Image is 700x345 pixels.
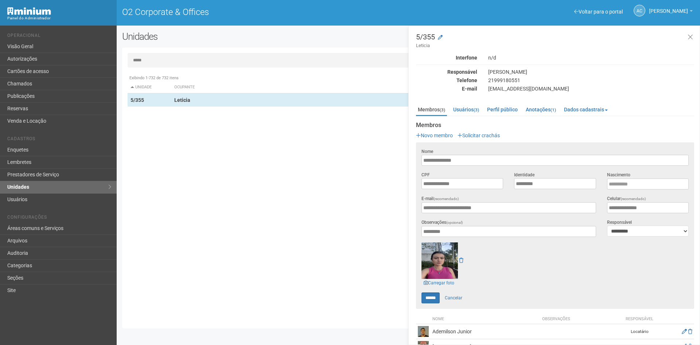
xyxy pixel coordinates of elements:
[649,1,688,14] span: Ana Carla de Carvalho Silva
[7,15,111,22] div: Painel do Administrador
[7,33,111,41] li: Operacional
[607,172,630,178] label: Nascimento
[421,219,463,226] label: Observações
[411,77,483,84] div: Telefone
[421,195,459,202] label: E-mail
[458,133,500,138] a: Solicitar crachás
[451,104,481,115] a: Usuários(3)
[122,7,403,17] h1: O2 Corporate & Offices
[411,69,483,75] div: Responsável
[416,104,447,116] a: Membros(3)
[459,257,463,263] a: Remover
[524,104,558,115] a: Anotações(1)
[688,329,692,334] a: Excluir membro
[551,107,556,112] small: (1)
[649,9,693,15] a: [PERSON_NAME]
[128,81,171,93] th: Unidade: activate to sort column descending
[485,104,520,115] a: Perfil público
[431,314,540,324] th: Nome
[131,97,144,103] strong: 5/355
[607,219,632,226] label: Responsável
[483,54,700,61] div: n/d
[421,242,458,279] img: user.png
[438,34,443,41] a: Modificar a unidade
[171,81,440,93] th: Ocupante: activate to sort column ascending
[411,85,483,92] div: E-mail
[621,324,658,339] td: Locatário
[574,9,623,15] a: Voltar para o portal
[421,279,456,287] a: Carregar foto
[7,7,51,15] img: Minium
[621,197,646,201] span: (recomendado)
[514,172,534,178] label: Identidade
[421,172,430,178] label: CPF
[446,221,463,225] span: (opcional)
[540,314,621,324] th: Observações
[607,195,646,202] label: Celular
[474,107,479,112] small: (3)
[416,133,453,138] a: Novo membro
[440,107,445,112] small: (3)
[483,69,700,75] div: [PERSON_NAME]
[483,85,700,92] div: [EMAIL_ADDRESS][DOMAIN_NAME]
[441,292,466,303] a: Cancelar
[411,54,483,61] div: Interfone
[483,77,700,84] div: 21999180551
[416,33,694,49] h3: 5/355
[7,215,111,222] li: Configurações
[431,324,540,339] td: Ademilson Junior
[418,326,429,337] img: user.png
[7,136,111,144] li: Cadastros
[122,31,354,42] h2: Unidades
[621,314,658,324] th: Responsável
[562,104,610,115] a: Dados cadastrais
[416,122,694,129] strong: Membros
[416,42,694,49] small: Leticia
[421,148,433,155] label: Nome
[634,5,645,16] a: AC
[174,97,190,103] strong: Leticia
[682,329,687,334] a: Editar membro
[128,75,689,81] div: Exibindo 1-732 de 732 itens
[433,197,459,201] span: (recomendado)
